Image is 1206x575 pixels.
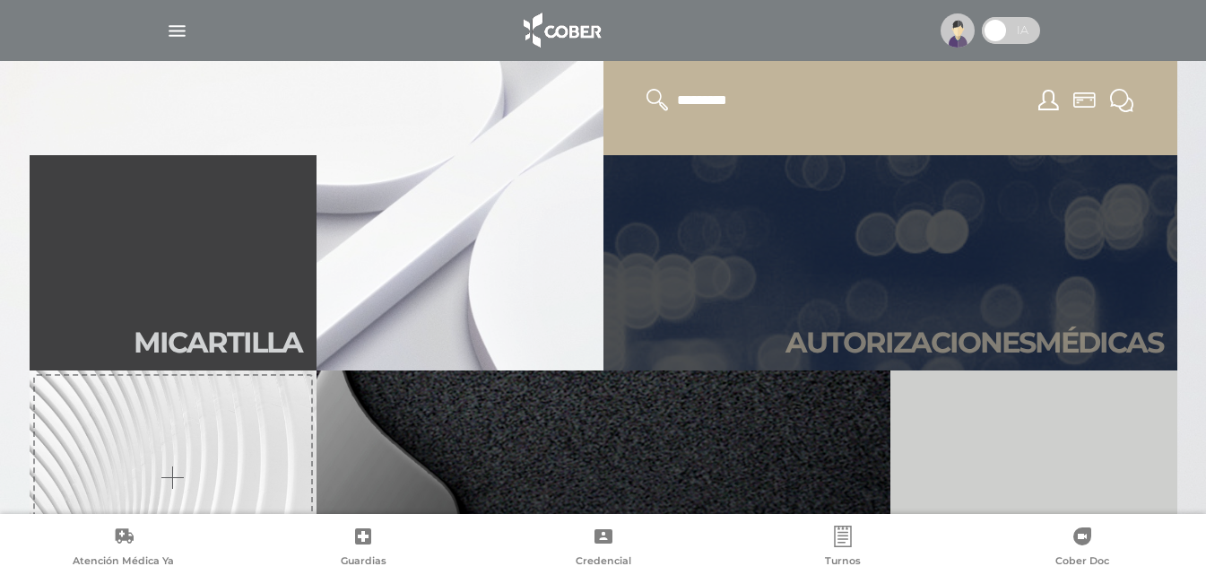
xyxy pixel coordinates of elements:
span: Atención Médica Ya [73,554,174,571]
img: profile-placeholder.svg [941,13,975,48]
span: Cober Doc [1055,554,1109,571]
a: Turnos [723,526,962,571]
a: Atención Médica Ya [4,526,243,571]
span: Guardias [341,554,386,571]
a: Micartilla [30,155,317,370]
span: Turnos [825,554,861,571]
img: Cober_menu-lines-white.svg [166,20,188,42]
a: Cober Doc [963,526,1202,571]
a: Credencial [483,526,723,571]
span: Credencial [576,554,631,571]
h2: Autori zaciones médicas [785,326,1163,360]
h2: Mi car tilla [134,326,302,360]
img: logo_cober_home-white.png [514,9,608,52]
a: Guardias [243,526,482,571]
a: Autorizacionesmédicas [603,155,1177,370]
